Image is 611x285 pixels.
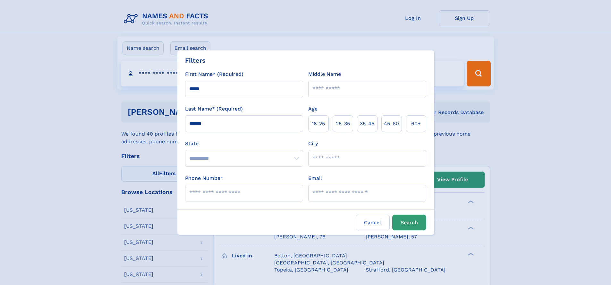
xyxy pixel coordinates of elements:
label: Cancel [356,215,390,230]
div: Filters [185,56,206,65]
span: 18‑25 [312,120,325,128]
label: Last Name* (Required) [185,105,243,113]
span: 35‑45 [360,120,374,128]
label: Email [308,174,322,182]
label: Middle Name [308,70,341,78]
span: 25‑35 [336,120,350,128]
label: First Name* (Required) [185,70,243,78]
label: City [308,140,318,147]
label: Age [308,105,318,113]
span: 60+ [411,120,421,128]
label: State [185,140,303,147]
label: Phone Number [185,174,223,182]
span: 45‑60 [384,120,399,128]
button: Search [392,215,426,230]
